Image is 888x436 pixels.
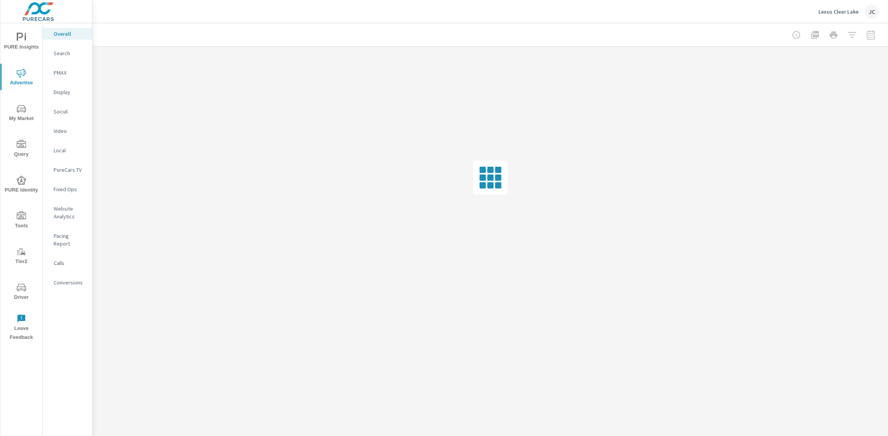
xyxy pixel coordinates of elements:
[3,211,40,230] span: Tools
[43,183,92,195] div: Fixed Ops
[43,47,92,59] div: Search
[54,205,86,220] p: Website Analytics
[54,259,86,267] p: Calls
[3,176,40,195] span: PURE Identity
[818,8,858,15] p: Lexus Clear Lake
[3,104,40,123] span: My Market
[43,145,92,156] div: Local
[3,33,40,52] span: PURE Insights
[43,106,92,117] div: Social
[43,230,92,249] div: Pacing Report
[43,28,92,40] div: Overall
[54,185,86,193] p: Fixed Ops
[3,314,40,342] span: Leave Feedback
[43,257,92,269] div: Calls
[43,67,92,78] div: PMAX
[3,68,40,87] span: Advertise
[54,49,86,57] p: Search
[54,88,86,96] p: Display
[54,30,86,38] p: Overall
[3,140,40,159] span: Query
[43,164,92,176] div: PureCars TV
[3,247,40,266] span: Tier2
[43,86,92,98] div: Display
[54,146,86,154] p: Local
[54,69,86,77] p: PMAX
[43,277,92,288] div: Conversions
[54,127,86,135] p: Video
[3,283,40,302] span: Driver
[43,203,92,222] div: Website Analytics
[54,166,86,174] p: PureCars TV
[54,108,86,115] p: Social
[865,5,879,19] div: JC
[0,23,42,345] div: nav menu
[43,125,92,137] div: Video
[54,232,86,248] p: Pacing Report
[54,279,86,286] p: Conversions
